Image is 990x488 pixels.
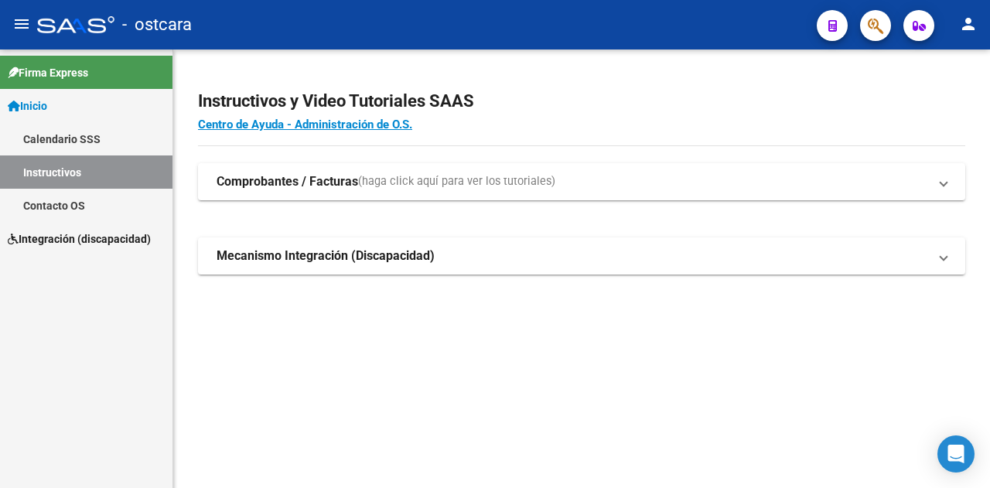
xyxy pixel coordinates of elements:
mat-icon: menu [12,15,31,33]
strong: Mecanismo Integración (Discapacidad) [217,247,435,264]
mat-icon: person [959,15,978,33]
a: Centro de Ayuda - Administración de O.S. [198,118,412,131]
h2: Instructivos y Video Tutoriales SAAS [198,87,965,116]
span: - ostcara [122,8,192,42]
span: (haga click aquí para ver los tutoriales) [358,173,555,190]
strong: Comprobantes / Facturas [217,173,358,190]
div: Open Intercom Messenger [937,435,975,473]
span: Inicio [8,97,47,114]
span: Firma Express [8,64,88,81]
mat-expansion-panel-header: Mecanismo Integración (Discapacidad) [198,237,965,275]
mat-expansion-panel-header: Comprobantes / Facturas(haga click aquí para ver los tutoriales) [198,163,965,200]
span: Integración (discapacidad) [8,230,151,247]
